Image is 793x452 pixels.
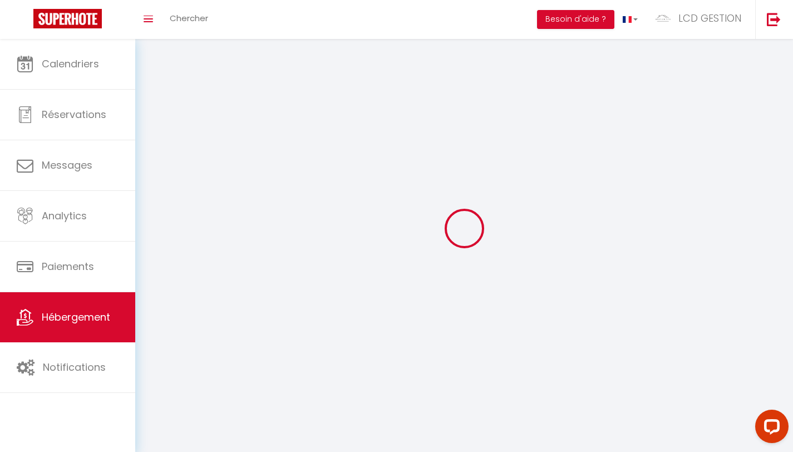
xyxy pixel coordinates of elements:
span: Calendriers [42,57,99,71]
button: Besoin d'aide ? [537,10,614,29]
span: Hébergement [42,310,110,324]
span: Chercher [170,12,208,24]
span: Messages [42,158,92,172]
img: ... [654,10,671,27]
iframe: LiveChat chat widget [746,405,793,452]
span: Analytics [42,209,87,223]
span: Paiements [42,259,94,273]
span: Notifications [43,360,106,374]
span: LCD GESTION [678,11,741,25]
img: logout [767,12,781,26]
img: Super Booking [33,9,102,28]
span: Réservations [42,107,106,121]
